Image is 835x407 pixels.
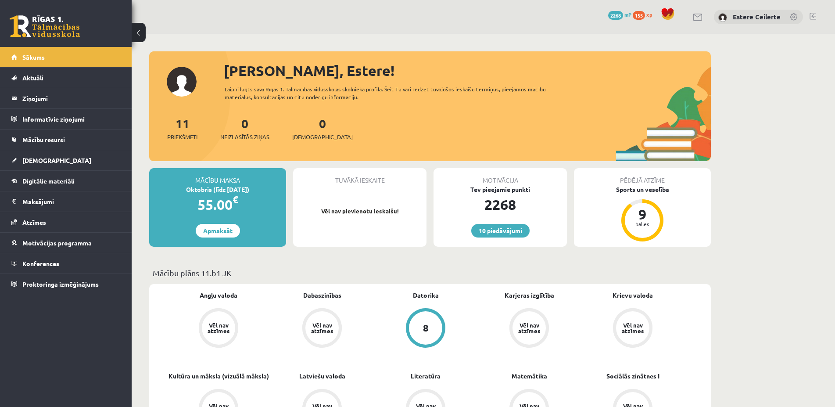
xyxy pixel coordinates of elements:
div: 55.00 [149,194,286,215]
a: Digitālie materiāli [11,171,121,191]
a: Vēl nav atzīmes [167,308,270,349]
span: Mācību resursi [22,136,65,144]
a: 155 xp [633,11,656,18]
legend: Informatīvie ziņojumi [22,109,121,129]
a: 10 piedāvājumi [471,224,530,238]
div: 8 [423,323,429,333]
div: Tev pieejamie punkti [434,185,567,194]
div: Mācību maksa [149,168,286,185]
a: Informatīvie ziņojumi [11,109,121,129]
span: [DEMOGRAPHIC_DATA] [22,156,91,164]
span: € [233,193,238,206]
div: balles [629,221,656,227]
div: Vēl nav atzīmes [620,322,645,334]
div: Vēl nav atzīmes [206,322,231,334]
span: Neizlasītās ziņas [220,133,269,141]
a: Ziņojumi [11,88,121,108]
span: Sākums [22,53,45,61]
div: Oktobris (līdz [DATE]) [149,185,286,194]
span: Aktuāli [22,74,43,82]
span: 2268 [608,11,623,20]
a: Sociālās zinātnes I [606,371,659,381]
a: Maksājumi [11,191,121,212]
a: Kultūra un māksla (vizuālā māksla) [168,371,269,381]
span: Konferences [22,259,59,267]
span: Atzīmes [22,218,46,226]
a: Atzīmes [11,212,121,232]
a: Vēl nav atzīmes [581,308,684,349]
a: 0[DEMOGRAPHIC_DATA] [292,115,353,141]
img: Estere Ceilerte [718,13,727,22]
a: Apmaksāt [196,224,240,238]
span: Digitālie materiāli [22,177,75,185]
div: Tuvākā ieskaite [293,168,426,185]
div: Sports un veselība [574,185,711,194]
div: [PERSON_NAME], Estere! [224,60,711,81]
a: Sports un veselība 9 balles [574,185,711,243]
a: Proktoringa izmēģinājums [11,274,121,294]
div: Vēl nav atzīmes [310,322,334,334]
a: Dabaszinības [303,291,341,300]
a: Latviešu valoda [299,371,345,381]
span: 155 [633,11,645,20]
div: Motivācija [434,168,567,185]
p: Vēl nav pievienotu ieskaišu! [297,207,422,216]
div: 9 [629,207,656,221]
a: Angļu valoda [200,291,237,300]
span: Proktoringa izmēģinājums [22,280,99,288]
span: [DEMOGRAPHIC_DATA] [292,133,353,141]
a: Vēl nav atzīmes [270,308,374,349]
div: 2268 [434,194,567,215]
span: mP [624,11,631,18]
div: Laipni lūgts savā Rīgas 1. Tālmācības vidusskolas skolnieka profilā. Šeit Tu vari redzēt tuvojošo... [225,85,562,101]
span: xp [646,11,652,18]
a: 11Priekšmeti [167,115,197,141]
a: Konferences [11,253,121,274]
a: 2268 mP [608,11,631,18]
a: Karjeras izglītība [505,291,554,300]
a: Estere Ceilerte [733,12,781,21]
div: Pēdējā atzīme [574,168,711,185]
a: Datorika [413,291,439,300]
p: Mācību plāns 11.b1 JK [153,267,707,279]
a: Aktuāli [11,68,121,88]
a: [DEMOGRAPHIC_DATA] [11,150,121,170]
span: Priekšmeti [167,133,197,141]
legend: Ziņojumi [22,88,121,108]
a: Sākums [11,47,121,67]
a: Literatūra [411,371,441,381]
span: Motivācijas programma [22,239,92,247]
a: Krievu valoda [613,291,653,300]
a: Rīgas 1. Tālmācības vidusskola [10,15,80,37]
a: 8 [374,308,477,349]
div: Vēl nav atzīmes [517,322,541,334]
a: Mācību resursi [11,130,121,150]
a: 0Neizlasītās ziņas [220,115,269,141]
a: Matemātika [512,371,547,381]
a: Motivācijas programma [11,233,121,253]
legend: Maksājumi [22,191,121,212]
a: Vēl nav atzīmes [477,308,581,349]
